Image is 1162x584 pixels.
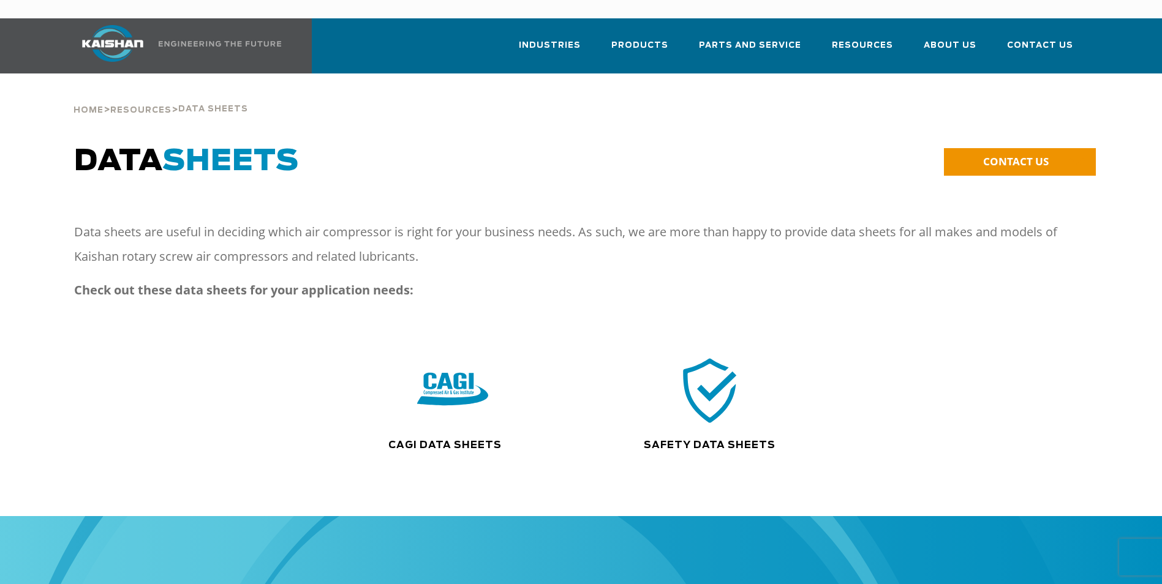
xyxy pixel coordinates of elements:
a: CAGI Data Sheets [388,440,502,450]
img: Engineering the future [159,41,281,47]
a: Resources [110,104,172,115]
a: About Us [924,29,976,71]
span: DATA [74,147,299,176]
div: > > [74,73,248,120]
p: Data sheets are useful in deciding which air compressor is right for your business needs. As such... [74,220,1066,269]
a: Home [74,104,104,115]
a: Products [611,29,668,71]
span: CONTACT US [983,154,1049,168]
a: Contact Us [1007,29,1073,71]
span: Parts and Service [699,39,801,53]
span: About Us [924,39,976,53]
span: Resources [832,39,893,53]
div: safety icon [591,354,828,426]
span: Contact Us [1007,39,1073,53]
a: CONTACT US [944,148,1096,176]
strong: Check out these data sheets for your application needs: [74,282,413,298]
a: Industries [519,29,581,71]
img: CAGI [417,354,488,426]
span: Resources [110,107,172,114]
span: Home [74,107,104,114]
a: Parts and Service [699,29,801,71]
span: Data Sheets [178,105,248,113]
span: Industries [519,39,581,53]
img: safety icon [674,354,745,426]
a: Kaishan USA [67,18,284,73]
span: Products [611,39,668,53]
a: Safety Data Sheets [644,440,775,450]
div: CAGI [324,354,581,426]
span: SHEETS [162,147,299,176]
a: Resources [832,29,893,71]
img: kaishan logo [67,25,159,62]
